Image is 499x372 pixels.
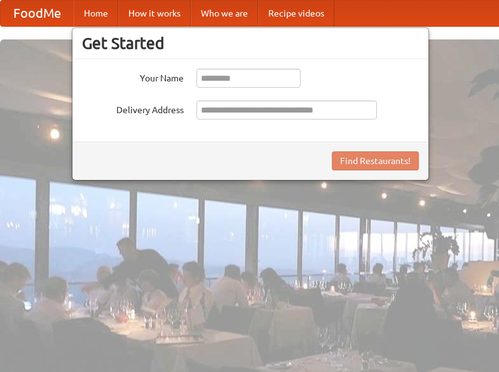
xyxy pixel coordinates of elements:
[118,1,191,26] a: How it works
[82,69,184,85] label: Your Name
[82,34,419,53] h3: Get Started
[82,100,184,116] label: Delivery Address
[258,1,334,26] a: Recipe videos
[1,1,74,26] a: FoodMe
[74,1,118,26] a: Home
[191,1,258,26] a: Who we are
[332,151,419,170] button: Find Restaurants!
